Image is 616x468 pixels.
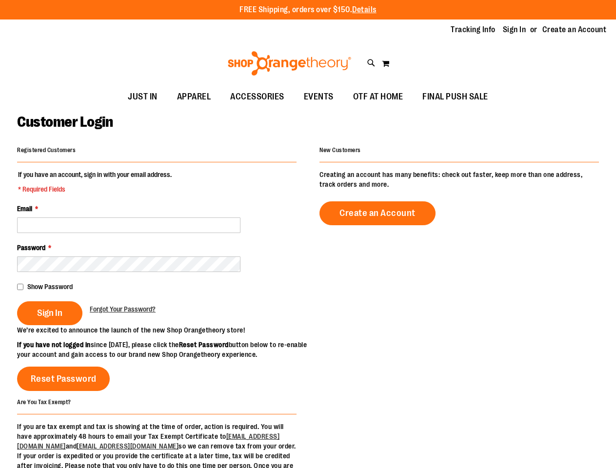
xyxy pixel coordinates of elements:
strong: Registered Customers [17,147,76,154]
span: Sign In [37,308,62,318]
strong: Are You Tax Exempt? [17,398,71,405]
span: * Required Fields [18,184,172,194]
a: OTF AT HOME [343,86,413,108]
span: Customer Login [17,114,113,130]
p: since [DATE], please click the button below to re-enable your account and gain access to our bran... [17,340,308,359]
legend: If you have an account, sign in with your email address. [17,170,173,194]
span: OTF AT HOME [353,86,403,108]
span: Email [17,205,32,213]
span: APPAREL [177,86,211,108]
span: Password [17,244,45,252]
p: We’re excited to announce the launch of the new Shop Orangetheory store! [17,325,308,335]
p: FREE Shipping, orders over $150. [239,4,377,16]
a: APPAREL [167,86,221,108]
img: Shop Orangetheory [226,51,353,76]
strong: New Customers [319,147,361,154]
a: EVENTS [294,86,343,108]
a: ACCESSORIES [220,86,294,108]
a: JUST IN [118,86,167,108]
span: Reset Password [31,373,97,384]
span: Forgot Your Password? [90,305,156,313]
a: Sign In [503,24,526,35]
a: Create an Account [542,24,607,35]
a: FINAL PUSH SALE [413,86,498,108]
span: FINAL PUSH SALE [422,86,488,108]
p: Creating an account has many benefits: check out faster, keep more than one address, track orders... [319,170,599,189]
a: Reset Password [17,367,110,391]
strong: Reset Password [179,341,229,349]
a: [EMAIL_ADDRESS][DOMAIN_NAME] [77,442,179,450]
strong: If you have not logged in [17,341,91,349]
a: Tracking Info [451,24,496,35]
span: ACCESSORIES [230,86,284,108]
a: Forgot Your Password? [90,304,156,314]
a: Details [352,5,377,14]
span: Create an Account [339,208,416,218]
span: Show Password [27,283,73,291]
span: EVENTS [304,86,334,108]
button: Sign In [17,301,82,325]
span: JUST IN [128,86,158,108]
a: Create an Account [319,201,436,225]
